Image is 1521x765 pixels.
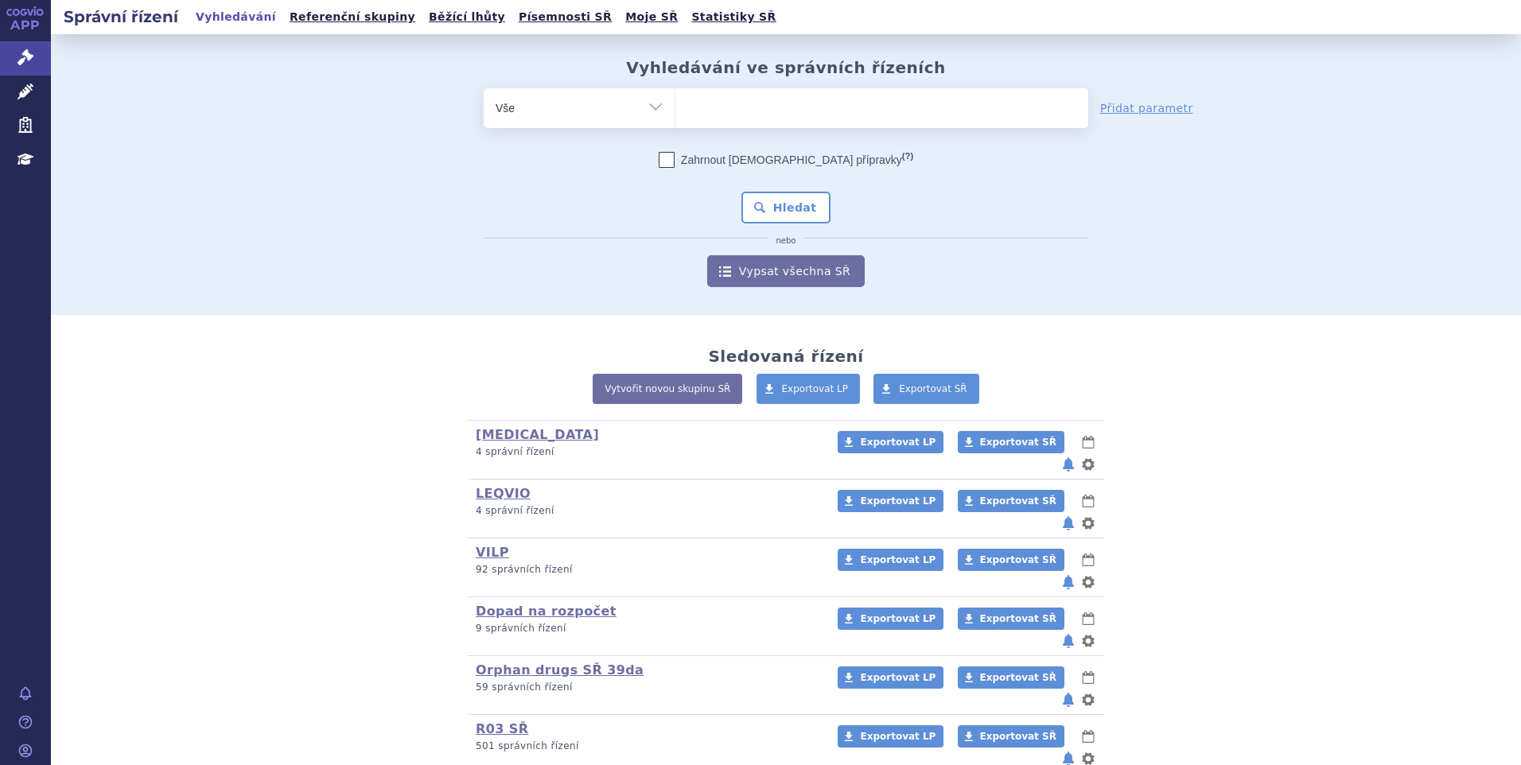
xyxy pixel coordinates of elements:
[860,554,936,565] span: Exportovat LP
[980,613,1056,624] span: Exportovat SŘ
[476,504,817,518] p: 4 správní řízení
[476,662,644,678] a: Orphan drugs SŘ 39da
[476,563,817,577] p: 92 správních řízení
[980,731,1056,742] span: Exportovat SŘ
[476,545,509,560] a: VILP
[191,6,281,28] a: Vyhledávání
[958,666,1064,689] a: Exportovat SŘ
[958,431,1064,453] a: Exportovat SŘ
[659,152,913,168] label: Zahrnout [DEMOGRAPHIC_DATA] přípravky
[768,236,804,246] i: nebo
[514,6,617,28] a: Písemnosti SŘ
[1080,690,1096,709] button: nastavení
[707,255,865,287] a: Vypsat všechna SŘ
[958,725,1064,748] a: Exportovat SŘ
[838,666,943,689] a: Exportovat LP
[687,6,780,28] a: Statistiky SŘ
[860,437,936,448] span: Exportovat LP
[285,6,420,28] a: Referenční skupiny
[1080,631,1096,650] button: nastavení
[1060,631,1076,650] button: notifikace
[958,608,1064,630] a: Exportovat SŘ
[1080,668,1096,687] button: lhůty
[860,495,936,507] span: Exportovat LP
[980,554,1056,565] span: Exportovat SŘ
[980,437,1056,448] span: Exportovat SŘ
[51,6,191,28] h2: Správní řízení
[1060,514,1076,533] button: notifikace
[1080,573,1096,592] button: nastavení
[1080,514,1096,533] button: nastavení
[838,608,943,630] a: Exportovat LP
[873,374,979,404] a: Exportovat SŘ
[476,445,817,459] p: 4 správní řízení
[476,604,617,619] a: Dopad na rozpočet
[899,383,967,394] span: Exportovat SŘ
[860,613,936,624] span: Exportovat LP
[476,721,528,736] a: R03 SŘ
[838,725,943,748] a: Exportovat LP
[1080,550,1096,569] button: lhůty
[838,549,943,571] a: Exportovat LP
[593,374,742,404] a: Vytvořit novou skupinu SŘ
[1080,491,1096,511] button: lhůty
[476,486,531,501] a: LEQVIO
[620,6,683,28] a: Moje SŘ
[1080,727,1096,746] button: lhůty
[860,731,936,742] span: Exportovat LP
[708,347,863,366] h2: Sledovaná řízení
[476,740,817,753] p: 501 správních řízení
[1080,455,1096,474] button: nastavení
[838,490,943,512] a: Exportovat LP
[1060,455,1076,474] button: notifikace
[1100,100,1193,116] a: Přidat parametr
[958,490,1064,512] a: Exportovat SŘ
[860,672,936,683] span: Exportovat LP
[980,672,1056,683] span: Exportovat SŘ
[626,58,946,77] h2: Vyhledávání ve správních řízeních
[741,192,831,223] button: Hledat
[958,549,1064,571] a: Exportovat SŘ
[782,383,849,394] span: Exportovat LP
[1080,433,1096,452] button: lhůty
[902,151,913,161] abbr: (?)
[757,374,861,404] a: Exportovat LP
[424,6,510,28] a: Běžící lhůty
[476,427,599,442] a: [MEDICAL_DATA]
[476,681,817,694] p: 59 správních řízení
[1060,573,1076,592] button: notifikace
[838,431,943,453] a: Exportovat LP
[1060,690,1076,709] button: notifikace
[1080,609,1096,628] button: lhůty
[476,622,817,635] p: 9 správních řízení
[980,495,1056,507] span: Exportovat SŘ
